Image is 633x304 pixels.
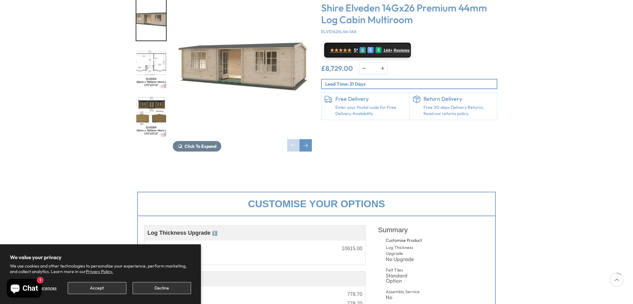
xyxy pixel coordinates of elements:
[386,273,423,284] div: Standard Option
[147,230,217,236] span: Log Thickness Upgrade
[359,47,366,53] div: G
[386,295,423,300] div: No
[185,143,216,149] span: Click To Expand
[335,96,406,102] h6: Free Delivery
[68,282,126,294] button: Accept
[394,48,410,53] span: Reviews
[133,282,191,294] button: Decline
[367,47,374,53] div: E
[330,47,351,53] span: ★★★★★
[423,105,494,117] p: Free 30-days Delivery Returns, Read our returns policy.
[386,257,423,262] div: No Upgrade
[321,2,497,26] h3: Shire Elveden 14Gx26 Premium 44mm Log Cabin Multiroom
[378,222,489,238] div: Summary
[386,289,423,295] div: Assembly Service
[137,192,496,216] div: Customise your options
[287,139,300,152] div: Previous slide
[376,47,382,53] div: R
[136,48,166,89] img: Elveden4190x789014x2644mmMFTPLAN_40677167-342d-438a-b30c-ffbc9aefab87_200x200.jpg
[300,139,312,152] div: Next slide
[347,292,362,297] div: 778.70
[386,238,444,244] div: Customise Product
[10,263,191,274] p: We use cookies and other technologies to personalize your experience, perform marketing, and coll...
[386,267,423,273] div: Felt Tiles
[86,269,113,274] a: Privacy Policy.
[321,65,353,72] ins: £8,729.00
[423,96,494,102] h6: Return Delivery
[342,246,363,251] div: 10615.00
[324,43,411,58] a: ★★★★★ 5* G E R 144+ Reviews
[386,245,423,257] div: Log Thickness Upgrade
[136,96,167,138] div: 3 / 10
[321,29,357,34] span: ELVE1426L44-1AA
[136,47,167,90] div: 2 / 10
[212,231,217,236] span: ℹ️
[383,48,392,53] span: 144+
[5,279,44,299] inbox-online-store-chat: Shopify online store chat
[10,254,191,260] h2: We value your privacy
[335,105,406,117] a: Enter your Postal code for Free Delivery Availability
[173,141,221,152] button: Click To Expand
[136,96,166,137] img: Elveden4190x789014x2644mmMFTLINE_05ef15f3-8f2d-43f2-bb02-09e9d57abccb_200x200.jpg
[325,81,497,87] p: Lead Time: 21 Days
